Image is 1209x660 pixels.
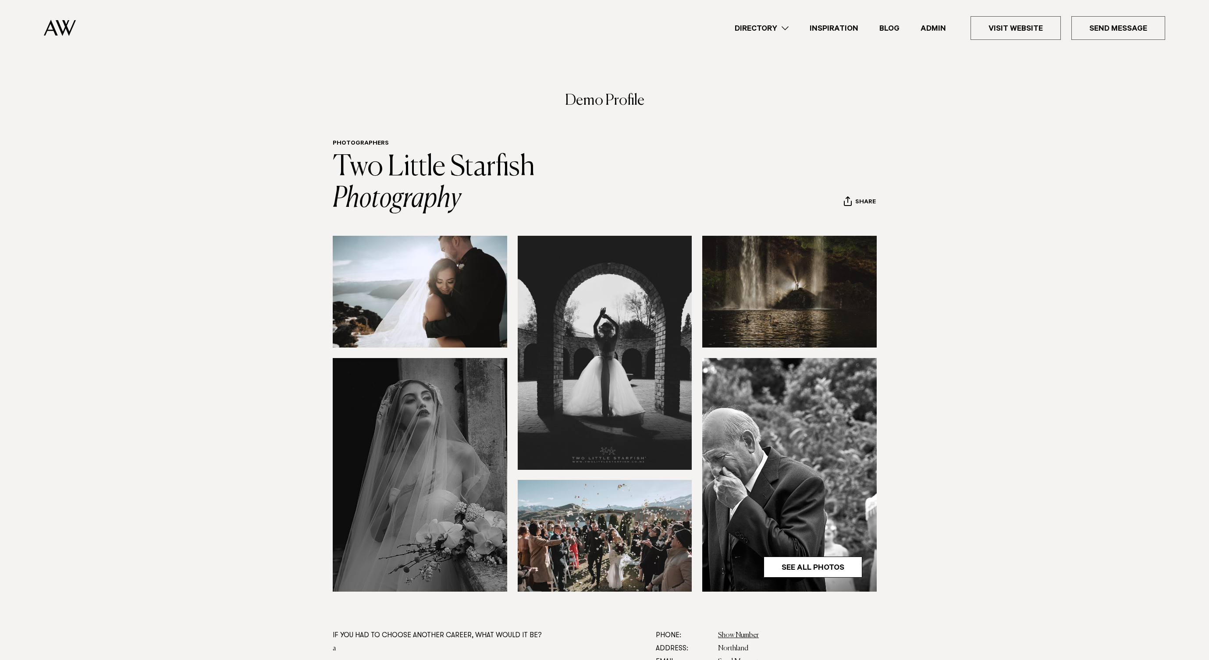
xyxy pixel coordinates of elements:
a: Directory [724,22,799,34]
div: If you had to choose another career, what would it be? [333,629,599,642]
img: Auckland Weddings Logo [44,20,76,36]
span: Share [855,199,876,207]
a: See All Photos [764,557,862,578]
a: Admin [910,22,957,34]
dt: Phone: [656,629,711,642]
a: Send Message [1071,16,1165,40]
a: Two Little Starfish Photography [333,153,540,213]
a: Show Number [718,632,759,639]
a: Photographers [333,140,389,147]
div: a [333,642,599,655]
a: Visit Website [971,16,1061,40]
a: Inspiration [799,22,869,34]
h3: Demo Profile [333,93,876,119]
dt: Address: [656,642,711,655]
dd: Northland [718,642,876,655]
a: Blog [869,22,910,34]
button: Share [843,196,876,209]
